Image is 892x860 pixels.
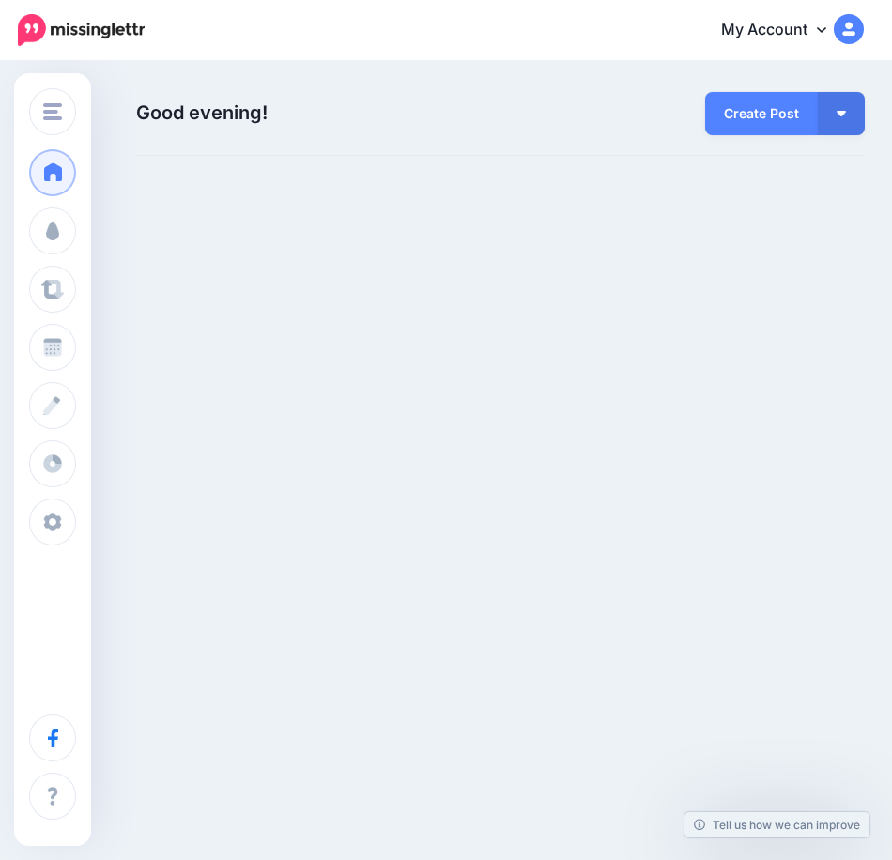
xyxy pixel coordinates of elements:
span: Good evening! [136,101,268,124]
img: arrow-down-white.png [837,111,846,116]
img: menu.png [43,103,62,120]
a: My Account [702,8,864,54]
a: Tell us how we can improve [684,812,869,837]
a: Create Post [705,92,818,135]
img: Missinglettr [18,14,145,46]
